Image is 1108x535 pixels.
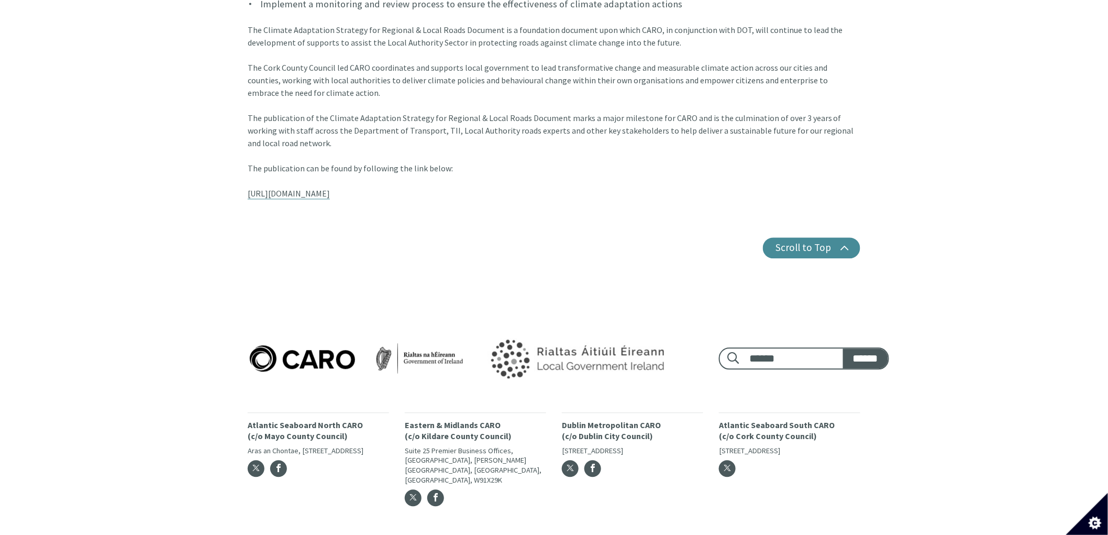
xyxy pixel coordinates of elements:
p: Suite 25 Premier Business Offices, [GEOGRAPHIC_DATA], [PERSON_NAME][GEOGRAPHIC_DATA], [GEOGRAPHIC... [405,446,546,486]
p: Aras an Chontae, [STREET_ADDRESS] [248,446,389,456]
p: Atlantic Seaboard North CARO (c/o Mayo County Council) [248,420,389,442]
a: [URL][DOMAIN_NAME] [248,189,330,200]
p: Dublin Metropolitan CARO (c/o Dublin City Council) [562,420,703,442]
button: Set cookie preferences [1066,493,1108,535]
a: Twitter [248,461,264,477]
p: Eastern & Midlands CARO (c/o Kildare County Council) [405,420,546,442]
a: Facebook [584,461,601,477]
a: Twitter [719,461,736,477]
p: [STREET_ADDRESS] [562,446,703,456]
a: Twitter [562,461,579,477]
p: [STREET_ADDRESS] [719,446,860,456]
img: Government of Ireland logo [467,326,685,392]
p: Atlantic Seaboard South CARO (c/o Cork County Council) [719,420,860,442]
a: Facebook [427,490,444,507]
button: Scroll to Top [763,238,860,259]
img: Caro logo [248,344,466,374]
a: Twitter [405,490,422,507]
a: Facebook [270,461,287,477]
